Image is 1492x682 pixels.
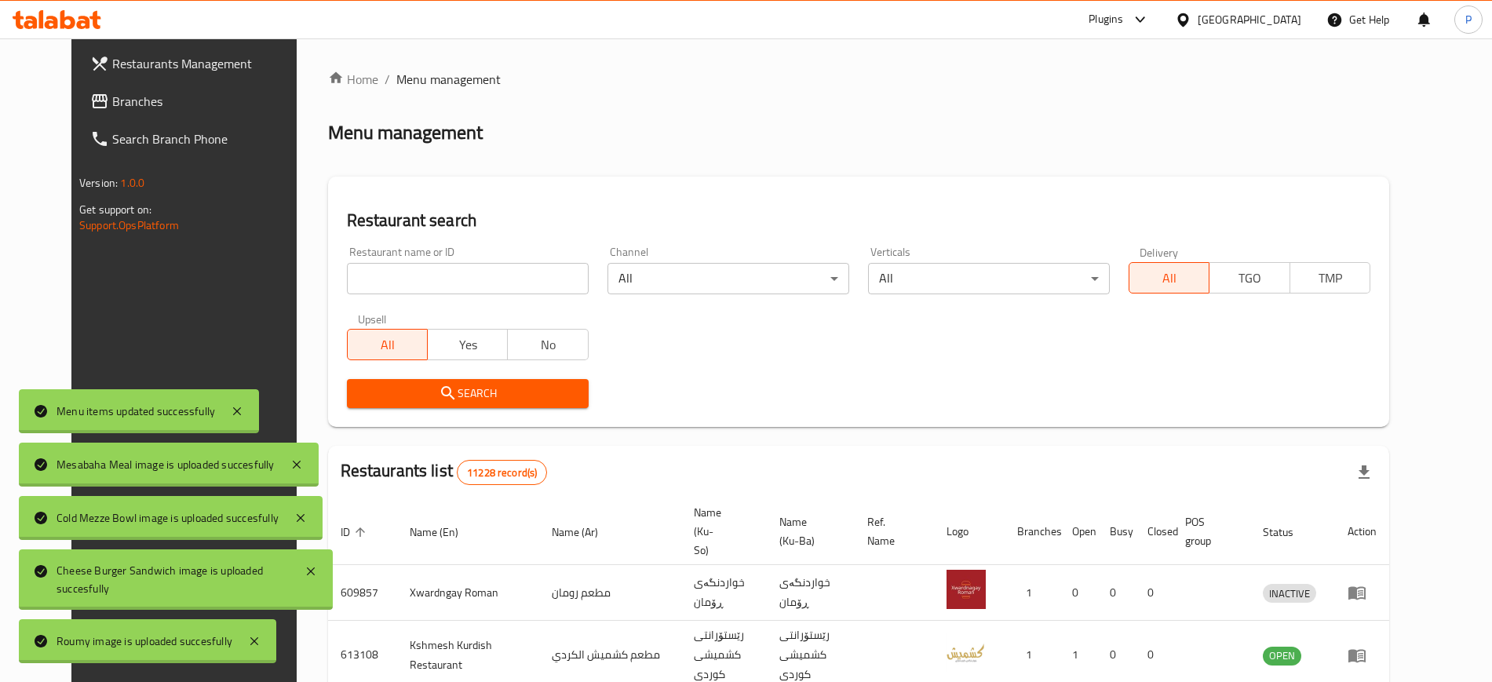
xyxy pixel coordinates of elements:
[1335,498,1389,565] th: Action
[1060,498,1097,565] th: Open
[79,199,151,220] span: Get support on:
[868,263,1110,294] div: All
[681,565,767,621] td: خواردنگەی ڕۆمان
[57,633,232,650] div: Roumy image is uploaded succesfully
[112,92,308,111] span: Branches
[347,263,589,294] input: Search for restaurant name or ID..
[397,565,539,621] td: Xwardngay Roman
[1198,11,1301,28] div: [GEOGRAPHIC_DATA]
[934,498,1005,565] th: Logo
[1097,565,1135,621] td: 0
[1348,583,1377,602] div: Menu
[1263,647,1301,665] span: OPEN
[1263,523,1314,542] span: Status
[1209,262,1290,294] button: TGO
[457,460,547,485] div: Total records count
[458,465,546,480] span: 11228 record(s)
[1136,267,1203,290] span: All
[57,509,279,527] div: Cold Mezze Bowl image is uploaded succesfully
[341,459,548,485] h2: Restaurants list
[410,523,479,542] span: Name (En)
[694,503,748,560] span: Name (Ku-So)
[1129,262,1209,294] button: All
[867,512,915,550] span: Ref. Name
[57,456,275,473] div: Mesabaha Meal image is uploaded succesfully
[1135,565,1173,621] td: 0
[78,82,320,120] a: Branches
[427,329,508,360] button: Yes
[328,120,483,145] h2: Menu management
[1263,584,1316,603] div: INACTIVE
[341,523,370,542] span: ID
[1345,454,1383,491] div: Export file
[78,45,320,82] a: Restaurants Management
[347,379,589,408] button: Search
[1185,512,1231,550] span: POS group
[947,633,986,672] img: Kshmesh Kurdish Restaurant
[57,403,215,420] div: Menu items updated successfully
[767,565,855,621] td: خواردنگەی ڕۆمان
[1097,498,1135,565] th: Busy
[1060,565,1097,621] td: 0
[385,70,390,89] li: /
[514,334,582,356] span: No
[79,173,118,193] span: Version:
[434,334,502,356] span: Yes
[358,313,387,324] label: Upsell
[359,384,576,403] span: Search
[328,70,1389,89] nav: breadcrumb
[120,173,144,193] span: 1.0.0
[112,54,308,73] span: Restaurants Management
[1216,267,1283,290] span: TGO
[78,120,320,158] a: Search Branch Phone
[507,329,588,360] button: No
[1263,585,1316,603] span: INACTIVE
[354,334,421,356] span: All
[1290,262,1370,294] button: TMP
[947,570,986,609] img: Xwardngay Roman
[328,565,397,621] td: 609857
[328,70,378,89] a: Home
[607,263,849,294] div: All
[347,209,1370,232] h2: Restaurant search
[347,329,428,360] button: All
[79,215,179,235] a: Support.OpsPlatform
[57,562,289,597] div: Cheese Burger Sandwich image is uploaded succesfully
[1140,246,1179,257] label: Delivery
[1135,498,1173,565] th: Closed
[1465,11,1472,28] span: P
[1089,10,1123,29] div: Plugins
[1005,498,1060,565] th: Branches
[1297,267,1364,290] span: TMP
[779,512,836,550] span: Name (Ku-Ba)
[1005,565,1060,621] td: 1
[396,70,501,89] span: Menu management
[552,523,618,542] span: Name (Ar)
[112,129,308,148] span: Search Branch Phone
[1348,646,1377,665] div: Menu
[539,565,681,621] td: مطعم رومان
